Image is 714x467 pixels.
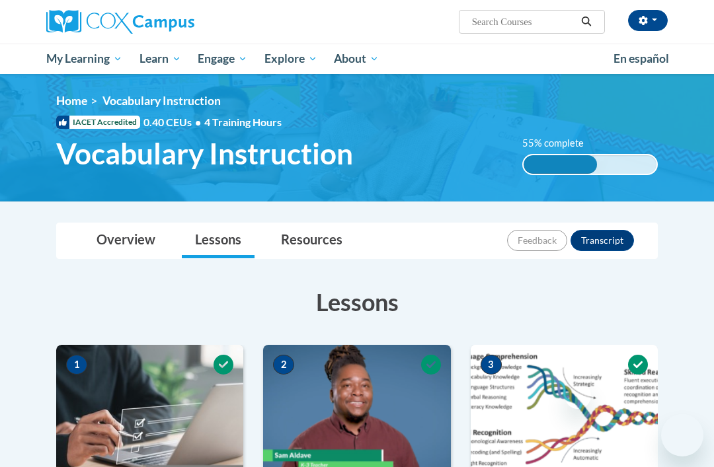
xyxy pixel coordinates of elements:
[56,285,658,318] h3: Lessons
[571,230,634,251] button: Transcript
[565,382,591,409] iframe: Close message
[264,51,317,67] span: Explore
[56,94,87,108] a: Home
[139,51,181,67] span: Learn
[334,51,379,67] span: About
[83,223,169,258] a: Overview
[507,230,567,251] button: Feedback
[182,223,255,258] a: Lessons
[198,51,247,67] span: Engage
[195,116,201,128] span: •
[273,355,294,375] span: 2
[471,14,576,30] input: Search Courses
[204,116,282,128] span: 4 Training Hours
[524,155,597,174] div: 55% complete
[256,44,326,74] a: Explore
[268,223,356,258] a: Resources
[36,44,678,74] div: Main menu
[56,116,140,129] span: IACET Accredited
[189,44,256,74] a: Engage
[38,44,131,74] a: My Learning
[628,10,668,31] button: Account Settings
[56,136,353,171] span: Vocabulary Instruction
[131,44,190,74] a: Learn
[326,44,388,74] a: About
[522,136,598,151] label: 55% complete
[661,414,703,456] iframe: Button to launch messaging window
[143,115,204,129] span: 0.40 CEUs
[46,10,240,34] a: Cox Campus
[46,51,122,67] span: My Learning
[46,10,194,34] img: Cox Campus
[576,14,596,30] button: Search
[66,355,87,375] span: 1
[605,45,678,73] a: En español
[614,52,669,65] span: En español
[481,355,502,375] span: 3
[102,94,221,108] span: Vocabulary Instruction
